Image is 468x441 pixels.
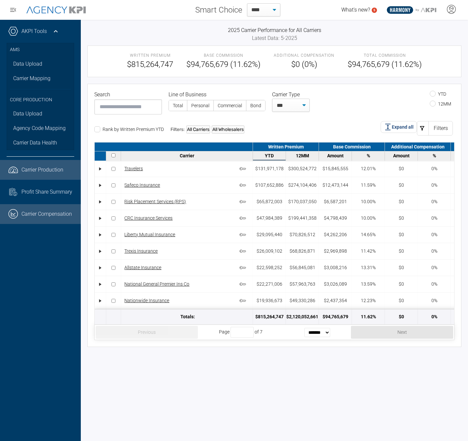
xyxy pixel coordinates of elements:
[399,231,404,238] div: $0
[324,198,347,205] div: $6,587,201
[361,297,376,304] div: 12.23%
[341,7,370,13] span: What's new?
[428,121,453,136] div: Filters
[324,297,347,304] div: $2,437,354
[239,298,249,304] span: Core carrier
[290,264,315,271] div: $56,845,081
[219,327,263,338] span: Page of
[361,264,376,271] div: 13.31%
[98,278,103,290] div: •
[361,198,376,205] div: 10.00%
[94,91,113,99] label: Search
[257,198,282,205] div: $65,872,003
[252,35,297,41] span: Latest Data: 5-2025
[94,127,164,132] label: Rank by Written Premium YTD
[98,262,103,273] div: •
[124,198,186,205] a: Risk Placement Services (RPS)
[186,125,210,134] div: All Carriers
[420,153,449,158] div: %
[288,165,317,172] div: $300,524,772
[431,313,437,320] div: 0%
[399,182,404,189] div: $0
[98,163,103,174] div: •
[431,231,437,238] div: 0%
[431,281,437,288] div: 0%
[385,142,451,151] div: Additional Compensation
[296,153,309,158] span: 12 months data from the last reported month
[257,215,282,222] div: $47,984,389
[253,142,319,151] div: Written Premium
[324,281,347,288] div: $3,026,089
[7,107,74,121] a: Data Upload
[239,215,249,222] span: Core carrier
[212,125,244,134] div: All Wholesalers
[98,295,103,306] div: •
[272,91,302,99] label: Carrier Type
[430,91,446,97] label: YTD
[431,297,437,304] div: 0%
[7,71,74,86] a: Carrier Mapping
[124,215,172,222] a: CRC Insurance Services
[399,165,404,172] div: $0
[124,264,161,271] a: Allstate Insurance
[239,182,249,189] span: Core carrier
[399,198,404,205] div: $0
[361,313,376,320] div: 11.62%
[286,313,318,320] div: $2,120,052,661
[361,215,376,222] div: 10.00%
[257,248,282,255] div: $26,009,102
[10,43,71,57] h3: AMS
[319,142,385,151] div: Base Commission
[214,100,246,111] label: Commercial
[187,100,213,111] label: Personal
[255,153,284,158] div: YTD
[239,281,249,288] span: Core carrier
[351,326,453,339] button: Next
[288,198,317,205] div: $170,037,050
[392,124,414,131] span: Expand all
[354,153,383,158] div: %
[124,281,189,288] a: National General Premier Ins Co
[239,199,249,205] span: Core carrier
[127,58,173,70] span: $815,264,747
[124,182,160,189] a: Safeco Insurance
[7,121,74,136] a: Agency Code Mapping
[431,198,437,205] div: 0%
[274,58,334,70] span: $0 (0%)
[98,229,103,240] div: •
[231,327,254,338] input: jump to page
[195,4,242,16] span: Smart Choice
[98,179,103,191] div: •
[372,8,377,13] a: 5
[124,231,175,238] a: Liberty Mutual Insurance
[323,182,348,189] div: $12,473,144
[87,26,461,34] h3: 2025 Carrier Performance for All Carriers
[417,121,453,136] button: Filters
[431,182,437,189] div: 0%
[124,165,143,172] a: Travelers
[169,91,265,99] legend: Line of Business
[123,153,251,158] div: Carrier
[324,231,347,238] div: $4,262,206
[257,281,282,288] div: $22,271,006
[323,165,348,172] div: $15,845,555
[124,297,169,304] a: Nationwide Insurance
[361,231,376,238] div: 14.65%
[321,153,350,158] div: Amount
[255,165,284,172] div: $131,971,178
[21,188,72,196] span: Profit Share Summary
[290,248,315,255] div: $68,826,871
[7,136,74,150] a: Carrier Data Health
[239,265,249,271] span: Core carrier
[361,182,376,189] div: 11.59%
[255,182,284,189] div: $107,652,886
[399,313,404,320] div: $0
[169,100,187,111] label: Total
[399,281,404,288] div: $0
[255,313,284,320] div: $815,264,747
[257,297,282,304] div: $19,936,673
[381,121,417,133] button: Expand all
[21,27,47,35] a: AKPI Tools
[304,328,330,337] select: rows per page
[98,212,103,224] div: •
